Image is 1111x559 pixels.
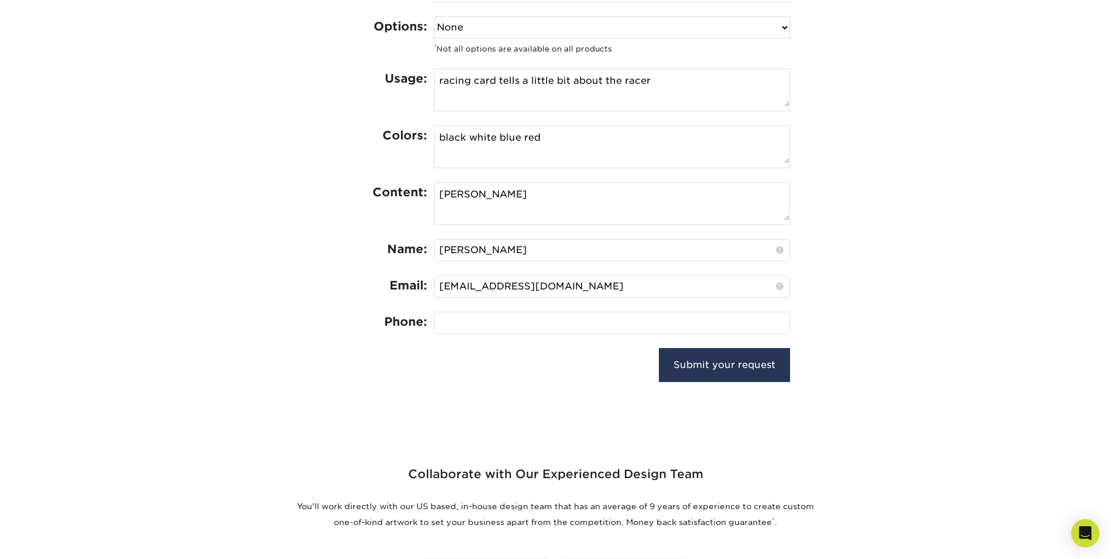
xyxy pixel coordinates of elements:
[322,275,427,296] label: Email:
[322,239,427,260] label: Name:
[659,348,790,382] input: Submit your request
[1071,519,1099,547] div: Open Intercom Messenger
[292,464,819,494] h2: Collaborate with Our Experienced Design Team
[322,69,427,89] label: Usage:
[322,312,427,332] label: Phone:
[322,16,427,37] label: Options:
[292,499,819,530] p: You'll work directly with our US based, in-house design team that has an average of 9 years of ex...
[434,39,790,54] small: Not all options are available on all products
[322,348,478,388] iframe: reCAPTCHA
[322,125,427,146] label: Colors:
[322,182,427,203] label: Content:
